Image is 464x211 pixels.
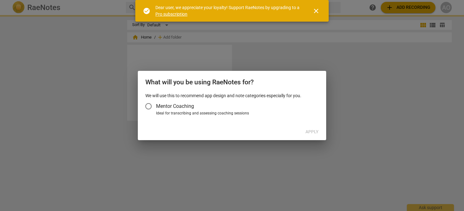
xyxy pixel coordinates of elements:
span: check_circle [143,7,150,15]
h2: What will you be using RaeNotes for? [145,78,319,86]
button: Close [309,3,324,18]
a: Pro subscription [155,12,187,17]
span: close [312,7,320,15]
div: Dear user, we appreciate your loyalty! Support RaeNotes by upgrading to a [155,4,301,17]
p: We will use this to recommend app design and note categories especially for you. [145,92,319,99]
span: Mentor Coaching [156,103,194,110]
div: Ideal for transcribing and assessing coaching sessions [156,111,317,116]
div: Account type [145,99,319,116]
